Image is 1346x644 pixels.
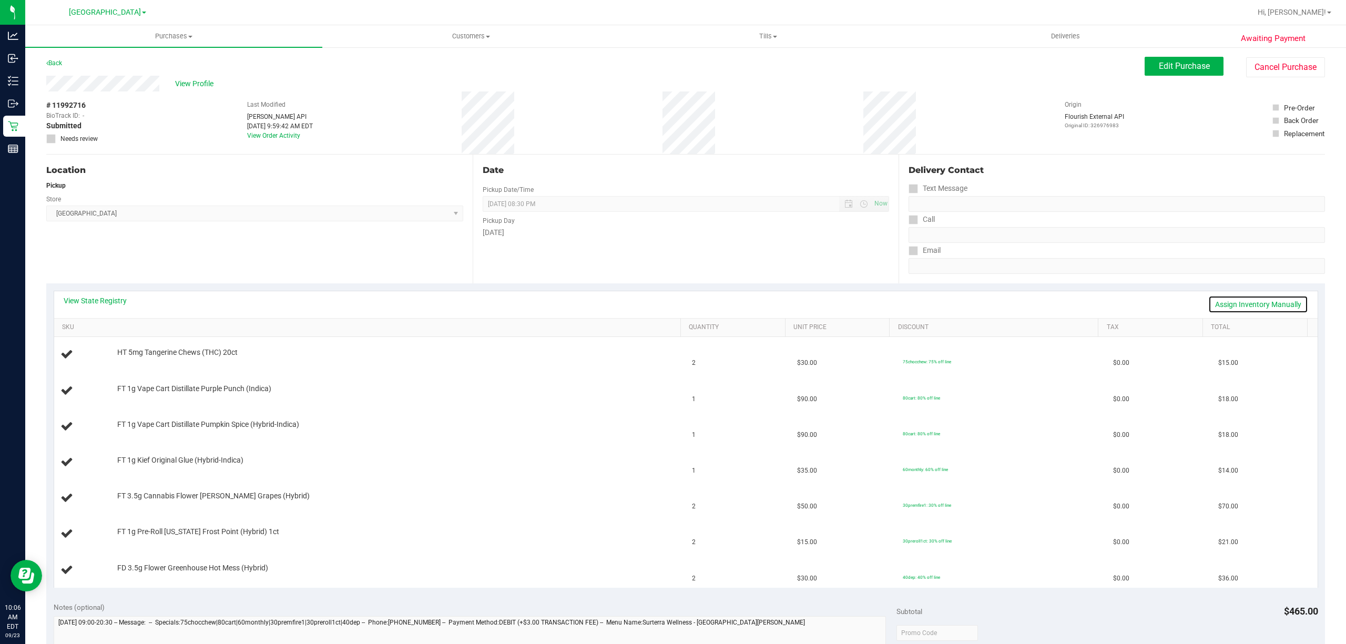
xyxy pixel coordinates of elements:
span: $18.00 [1218,430,1238,440]
a: Tax [1107,323,1199,332]
span: HT 5mg Tangerine Chews (THC) 20ct [117,347,238,357]
span: 30premfire1: 30% off line [903,503,951,508]
strong: Pickup [46,182,66,189]
span: 80cart: 80% off line [903,431,940,436]
span: Tills [620,32,916,41]
inline-svg: Analytics [8,30,18,41]
span: $15.00 [797,537,817,547]
span: 1 [692,466,696,476]
span: FT 1g Vape Cart Distillate Purple Punch (Indica) [117,384,271,394]
a: Purchases [25,25,322,47]
span: Hi, [PERSON_NAME]! [1258,8,1326,16]
span: Notes (optional) [54,603,105,611]
a: Tills [619,25,916,47]
span: $0.00 [1113,574,1129,584]
span: $70.00 [1218,502,1238,512]
div: Location [46,164,463,177]
span: $30.00 [797,574,817,584]
a: Back [46,59,62,67]
p: 10:06 AM EDT [5,603,21,631]
span: 2 [692,574,696,584]
inline-svg: Retail [8,121,18,131]
a: Discount [898,323,1095,332]
label: Call [909,212,935,227]
span: 1 [692,430,696,440]
span: $90.00 [797,430,817,440]
span: Awaiting Payment [1241,33,1306,45]
div: Back Order [1284,115,1319,126]
span: Customers [323,32,619,41]
span: 2 [692,358,696,368]
span: BioTrack ID: [46,111,80,120]
span: $0.00 [1113,358,1129,368]
span: Edit Purchase [1159,61,1210,71]
span: $30.00 [797,358,817,368]
span: FT 1g Pre-Roll [US_STATE] Frost Point (Hybrid) 1ct [117,527,279,537]
a: View Order Activity [247,132,300,139]
a: Total [1211,323,1303,332]
span: Submitted [46,120,81,131]
span: 1 [692,394,696,404]
span: 60monthly: 60% off line [903,467,948,472]
span: $0.00 [1113,502,1129,512]
a: View State Registry [64,295,127,306]
span: 75chocchew: 75% off line [903,359,951,364]
span: $0.00 [1113,394,1129,404]
span: $15.00 [1218,358,1238,368]
inline-svg: Inbound [8,53,18,64]
span: 2 [692,537,696,547]
div: Pre-Order [1284,103,1315,113]
span: Deliveries [1037,32,1094,41]
span: $14.00 [1218,466,1238,476]
div: Replacement [1284,128,1324,139]
span: $36.00 [1218,574,1238,584]
input: Format: (999) 999-9999 [909,227,1325,243]
a: Deliveries [917,25,1214,47]
div: [DATE] [483,227,890,238]
input: Format: (999) 999-9999 [909,196,1325,212]
span: Needs review [60,134,98,144]
div: Date [483,164,890,177]
a: SKU [62,323,677,332]
span: FT 3.5g Cannabis Flower [PERSON_NAME] Grapes (Hybrid) [117,491,310,501]
span: $0.00 [1113,537,1129,547]
span: [GEOGRAPHIC_DATA] [69,8,141,17]
label: Last Modified [247,100,285,109]
button: Cancel Purchase [1246,57,1325,77]
span: FT 1g Vape Cart Distillate Pumpkin Spice (Hybrid-Indica) [117,420,299,430]
span: - [83,111,84,120]
span: Purchases [25,32,322,41]
span: FD 3.5g Flower Greenhouse Hot Mess (Hybrid) [117,563,268,573]
a: Unit Price [793,323,885,332]
inline-svg: Inventory [8,76,18,86]
span: 2 [692,502,696,512]
span: # 11992716 [46,100,86,111]
label: Pickup Day [483,216,515,226]
label: Pickup Date/Time [483,185,534,195]
div: Flourish External API [1065,112,1124,129]
p: 09/23 [5,631,21,639]
label: Origin [1065,100,1082,109]
span: $21.00 [1218,537,1238,547]
a: Customers [322,25,619,47]
inline-svg: Outbound [8,98,18,109]
button: Edit Purchase [1145,57,1223,76]
span: 40dep: 40% off line [903,575,940,580]
div: [DATE] 9:59:42 AM EDT [247,121,313,131]
span: FT 1g Kief Original Glue (Hybrid-Indica) [117,455,243,465]
div: Delivery Contact [909,164,1325,177]
label: Store [46,195,61,204]
span: View Profile [175,78,217,89]
label: Email [909,243,941,258]
a: Quantity [689,323,781,332]
span: 30preroll1ct: 30% off line [903,538,952,544]
span: $50.00 [797,502,817,512]
span: $0.00 [1113,466,1129,476]
span: 80cart: 80% off line [903,395,940,401]
span: $90.00 [797,394,817,404]
a: Assign Inventory Manually [1208,295,1308,313]
span: $18.00 [1218,394,1238,404]
inline-svg: Reports [8,144,18,154]
div: [PERSON_NAME] API [247,112,313,121]
input: Promo Code [896,625,978,641]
